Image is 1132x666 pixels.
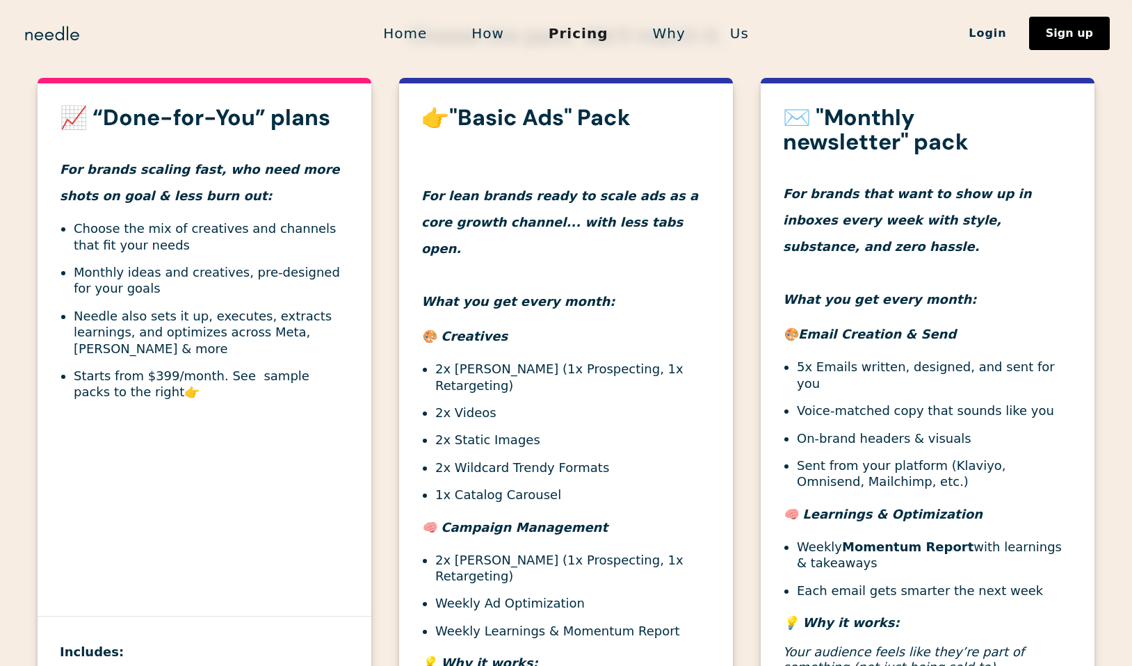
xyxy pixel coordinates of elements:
[435,595,711,611] li: Weekly Ad Optimization
[60,639,349,665] h4: Includes:
[74,368,349,400] li: Starts from $399/month. See sample packs to the right
[449,19,526,48] a: How
[631,19,708,48] a: Why
[797,539,1072,571] li: Weekly with learnings & takeaways
[783,327,798,341] em: 🎨
[783,186,1032,307] em: For brands that want to show up in inboxes every week with style, substance, and zero hassle. Wha...
[842,539,973,554] strong: Momentum Report
[797,457,1072,490] li: Sent from your platform (Klaviyo, Omnisend, Mailchimp, etc.)
[60,162,340,203] em: For brands scaling fast, who need more shots on goal & less burn out:
[60,106,349,130] h3: 📈 “Done-for-You” plans
[798,327,956,341] em: Email Creation & Send
[435,552,711,585] li: 2x [PERSON_NAME] (1x Prospecting, 1x Retargeting)
[421,329,508,343] em: 🎨 Creatives
[783,106,1072,154] h3: ✉️ "Monthly newsletter" pack
[74,308,349,357] li: Needle also sets it up, executes, extracts learnings, and optimizes across Meta, [PERSON_NAME] & ...
[421,188,698,309] em: For lean brands ready to scale ads as a core growth channel... with less tabs open. What you get ...
[421,520,608,535] em: 🧠 Campaign Management
[797,359,1072,391] li: 5x Emails written, designed, and sent for you
[435,432,711,448] li: 2x Static Images
[1046,28,1093,39] div: Sign up
[1029,17,1110,50] a: Sign up
[946,22,1029,45] a: Login
[74,220,349,253] li: Choose the mix of creatives and channels that fit your needs
[435,460,711,476] li: 2x Wildcard Trendy Formats
[526,19,631,48] a: Pricing
[361,19,449,48] a: Home
[783,615,900,630] em: 💡 Why it works:
[184,384,200,399] strong: 👉
[783,507,983,521] em: 🧠 Learnings & Optimization
[74,264,349,297] li: Monthly ideas and creatives, pre-designed for your goals
[435,623,711,639] li: Weekly Learnings & Momentum Report
[435,405,711,421] li: 2x Videos
[435,487,711,503] li: 1x Catalog Carousel
[435,361,711,393] li: 2x [PERSON_NAME] (1x Prospecting, 1x Retargeting)
[797,583,1072,599] li: Each email gets smarter the next week
[421,103,631,132] strong: 👉"Basic Ads" Pack
[708,19,771,48] a: Us
[797,403,1072,419] li: Voice-matched copy that sounds like you
[797,430,1072,446] li: On-brand headers & visuals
